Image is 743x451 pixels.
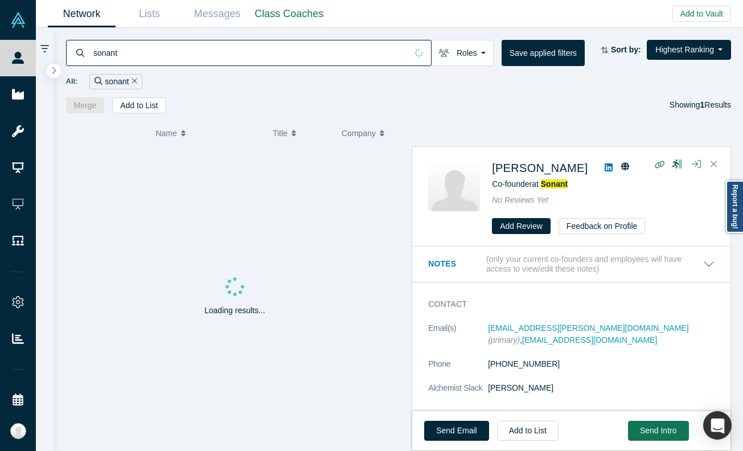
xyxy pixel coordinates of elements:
[492,162,588,174] a: [PERSON_NAME]
[492,218,551,234] button: Add Review
[628,421,689,441] button: Send Intro
[700,100,705,109] strong: 1
[488,322,715,346] dd: ,
[611,45,641,54] strong: Sort by:
[541,179,568,188] a: Sonant
[647,40,731,60] button: Highest Ranking
[428,358,488,382] dt: Phone
[89,74,142,89] div: sonant
[705,155,723,174] button: Close
[342,121,376,145] span: Company
[488,359,560,368] a: [PHONE_NUMBER]
[428,159,480,211] img: Alejandrina Gonzalez's Profile Image
[183,1,251,27] a: Messages
[486,255,703,274] p: (only your current co-founders and employees will have access to view/edit these notes)
[670,97,731,113] div: Showing
[492,179,568,188] span: Co-founder at
[726,181,743,233] a: Report a bug!
[10,12,26,28] img: Alchemist Vault Logo
[488,323,688,333] a: [EMAIL_ADDRESS][PERSON_NAME][DOMAIN_NAME]
[492,195,548,204] span: No Reviews Yet
[431,40,494,66] button: Roles
[522,335,657,345] a: [EMAIL_ADDRESS][DOMAIN_NAME]
[10,423,26,439] img: Katinka Harsányi's Account
[700,100,731,109] span: Results
[428,322,488,358] dt: Email(s)
[66,76,78,87] span: All:
[424,421,489,441] a: Send Email
[502,40,585,66] button: Save applied filters
[488,335,520,345] span: (primary)
[112,97,166,113] button: Add to List
[672,6,731,22] button: Add to Vault
[428,255,715,274] button: Notes (only your current co-founders and employees will have access to view/edit these notes)
[129,75,137,88] button: Remove Filter
[342,121,399,145] button: Company
[155,121,176,145] span: Name
[559,218,646,234] button: Feedback on Profile
[116,1,183,27] a: Lists
[204,305,265,317] p: Loading results...
[48,1,116,27] a: Network
[251,1,327,27] a: Class Coaches
[92,39,407,66] input: Search by name, title, company, summary, expertise, investment criteria or topics of focus
[66,97,105,113] button: Merge
[273,121,330,145] button: Title
[155,121,261,145] button: Name
[488,382,715,394] dd: [PERSON_NAME]
[428,298,699,310] h3: Contact
[428,382,488,406] dt: Alchemist Slack
[273,121,288,145] span: Title
[428,258,484,270] h3: Notes
[497,421,559,441] button: Add to List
